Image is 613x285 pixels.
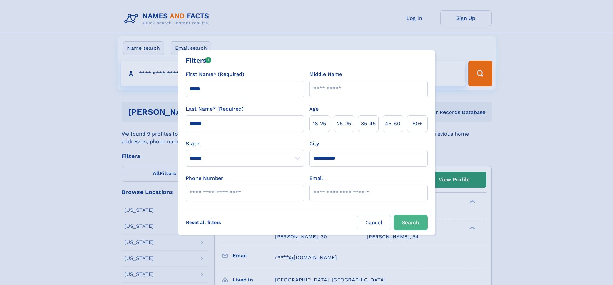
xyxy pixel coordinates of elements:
[337,120,351,128] span: 25‑35
[413,120,422,128] span: 60+
[385,120,400,128] span: 45‑60
[309,70,342,78] label: Middle Name
[309,174,323,182] label: Email
[186,140,304,147] label: State
[309,140,319,147] label: City
[186,105,244,113] label: Last Name* (Required)
[186,70,244,78] label: First Name* (Required)
[313,120,326,128] span: 18‑25
[309,105,319,113] label: Age
[182,215,225,230] label: Reset all filters
[186,56,212,65] div: Filters
[394,215,428,230] button: Search
[186,174,223,182] label: Phone Number
[357,215,391,230] label: Cancel
[361,120,376,128] span: 35‑45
